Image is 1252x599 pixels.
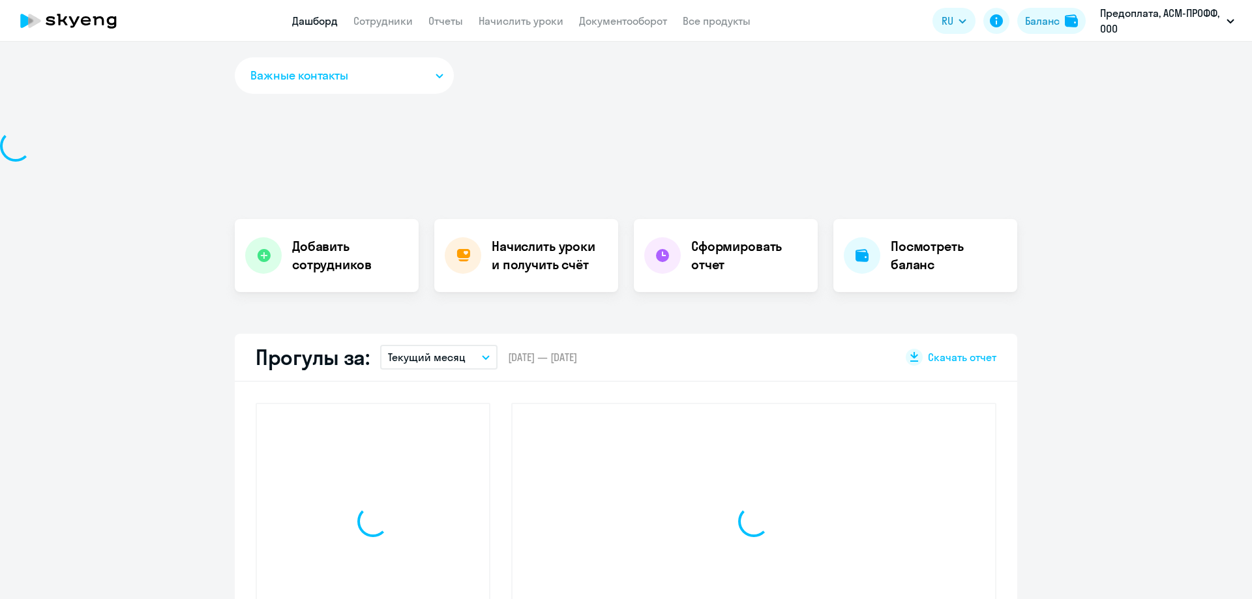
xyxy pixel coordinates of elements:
[388,349,466,365] p: Текущий месяц
[353,14,413,27] a: Сотрудники
[250,67,348,84] span: Важные контакты
[1100,5,1221,37] p: Предоплата, АСМ-ПРОФФ, ООО
[683,14,751,27] a: Все продукты
[1094,5,1241,37] button: Предоплата, АСМ-ПРОФФ, ООО
[428,14,463,27] a: Отчеты
[235,57,454,94] button: Важные контакты
[1017,8,1086,34] button: Балансbalance
[492,237,605,274] h4: Начислить уроки и получить счёт
[508,350,577,364] span: [DATE] — [DATE]
[691,237,807,274] h4: Сформировать отчет
[1025,13,1060,29] div: Баланс
[292,14,338,27] a: Дашборд
[479,14,563,27] a: Начислить уроки
[928,350,996,364] span: Скачать отчет
[891,237,1007,274] h4: Посмотреть баланс
[579,14,667,27] a: Документооборот
[1065,14,1078,27] img: balance
[932,8,976,34] button: RU
[380,345,498,370] button: Текущий месяц
[292,237,408,274] h4: Добавить сотрудников
[256,344,370,370] h2: Прогулы за:
[942,13,953,29] span: RU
